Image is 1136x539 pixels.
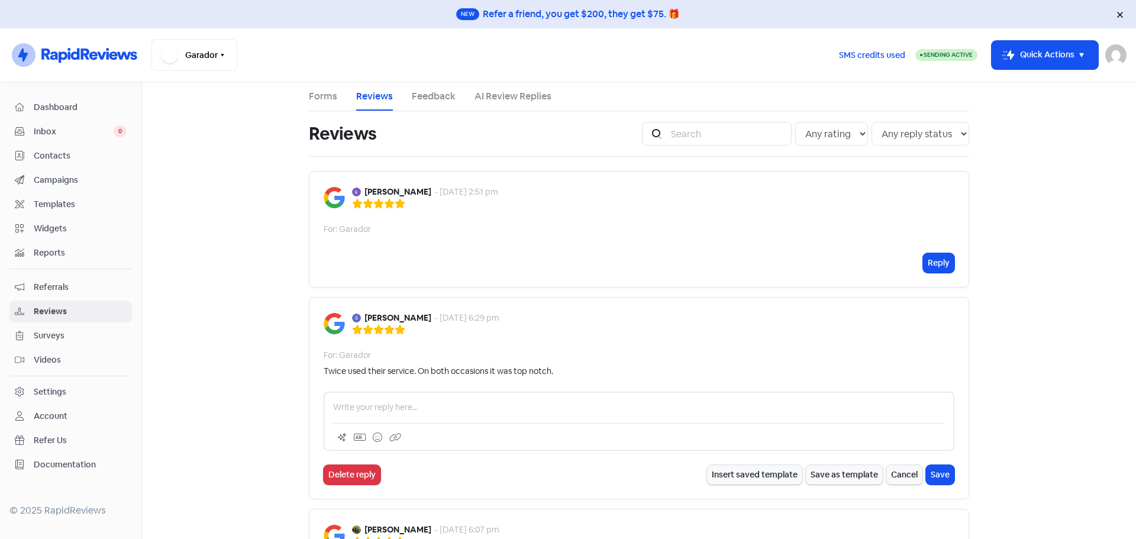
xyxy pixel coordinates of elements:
[114,125,127,137] span: 0
[151,39,237,71] button: Garador
[9,301,132,322] a: Reviews
[324,365,553,377] div: Twice used their service. On both occasions it was top notch.
[324,465,380,485] button: Delete reply
[9,169,132,191] a: Campaigns
[483,7,680,21] div: Refer a friend, you get $200, they get $75. 🎁
[34,330,127,342] span: Surveys
[309,89,337,104] a: Forms
[9,430,132,451] a: Refer Us
[839,49,905,62] span: SMS credits used
[324,223,371,235] div: For: Garador
[352,314,361,322] img: Avatar
[364,312,431,324] b: [PERSON_NAME]
[664,122,792,146] input: Search
[352,188,361,196] img: Avatar
[435,186,498,198] div: - [DATE] 2:51 pm
[9,218,132,240] a: Widgets
[34,125,114,138] span: Inbox
[9,454,132,476] a: Documentation
[806,465,883,485] button: Save as template
[9,193,132,215] a: Templates
[34,101,127,114] span: Dashboard
[352,525,361,534] img: Avatar
[475,89,551,104] a: AI Review Replies
[435,312,499,324] div: - [DATE] 6:29 pm
[34,410,67,422] div: Account
[364,186,431,198] b: [PERSON_NAME]
[9,145,132,167] a: Contacts
[34,174,127,186] span: Campaigns
[992,41,1098,69] button: Quick Actions
[34,434,127,447] span: Refer Us
[324,187,345,208] img: Image
[309,115,376,153] h1: Reviews
[1086,492,1124,527] iframe: chat widget
[9,325,132,347] a: Surveys
[9,96,132,118] a: Dashboard
[9,381,132,403] a: Settings
[924,51,973,59] span: Sending Active
[915,48,977,62] a: Sending Active
[356,89,393,104] a: Reviews
[886,465,922,485] button: Cancel
[34,222,127,235] span: Widgets
[412,89,456,104] a: Feedback
[9,121,132,143] a: Inbox 0
[9,242,132,264] a: Reports
[324,349,371,362] div: For: Garador
[435,524,499,536] div: - [DATE] 6:07 pm
[926,465,954,485] button: Save
[923,253,954,273] button: Reply
[364,524,431,536] b: [PERSON_NAME]
[34,354,127,366] span: Videos
[324,313,345,334] img: Image
[9,349,132,371] a: Videos
[707,465,802,485] button: Insert saved template
[9,405,132,427] a: Account
[34,386,66,398] div: Settings
[9,504,132,518] div: © 2025 RapidReviews
[34,459,127,471] span: Documentation
[34,150,127,162] span: Contacts
[829,48,915,60] a: SMS credits used
[34,305,127,318] span: Reviews
[1105,44,1127,66] img: User
[9,276,132,298] a: Referrals
[34,281,127,293] span: Referrals
[456,8,479,20] span: New
[34,198,127,211] span: Templates
[34,247,127,259] span: Reports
